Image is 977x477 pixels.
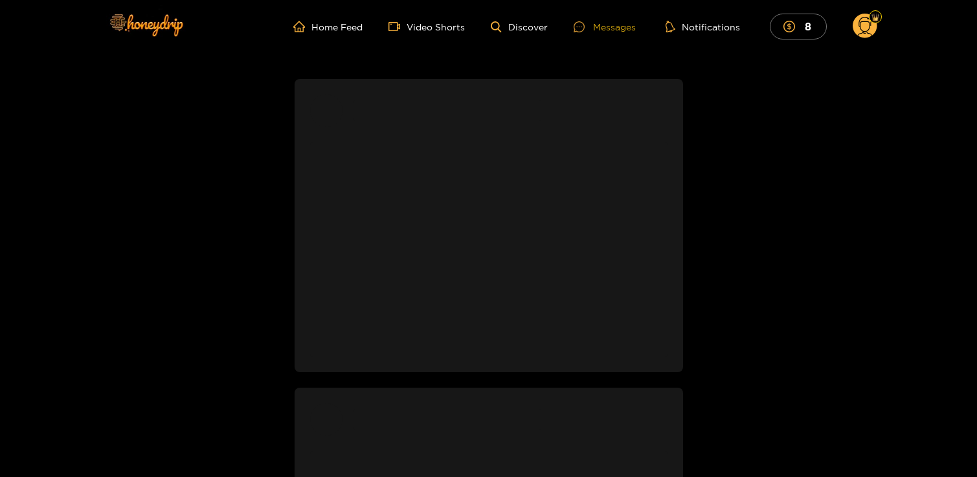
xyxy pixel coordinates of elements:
[293,21,363,32] a: Home Feed
[871,14,879,21] img: Fan Level
[293,21,311,32] span: home
[388,21,407,32] span: video-camera
[574,19,636,34] div: Messages
[388,21,465,32] a: Video Shorts
[803,19,813,33] mark: 8
[770,14,827,39] button: 8
[783,21,802,32] span: dollar
[662,20,744,33] button: Notifications
[491,21,547,32] a: Discover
